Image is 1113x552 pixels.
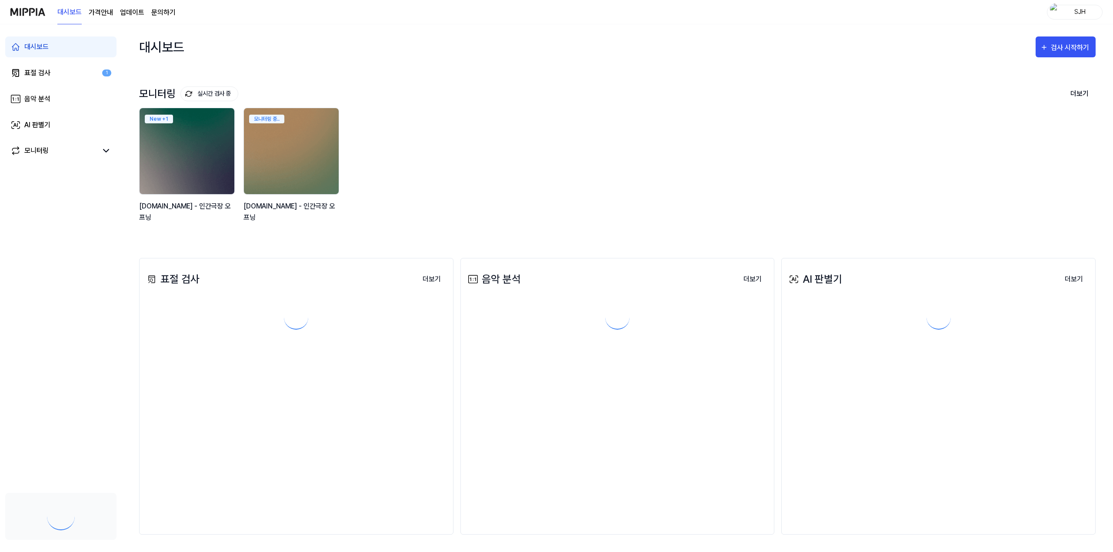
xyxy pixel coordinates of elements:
[140,108,234,194] img: backgroundIamge
[5,89,117,109] a: 음악 분석
[10,145,97,156] a: 모니터링
[139,86,238,101] div: 모니터링
[1036,36,1096,57] button: 검사 시작하기
[139,33,184,61] div: 대시보드
[24,120,50,130] div: AI 판별기
[1063,85,1096,103] button: 더보기
[5,36,117,57] a: 대시보드
[24,42,49,52] div: 대시보드
[466,271,521,287] div: 음악 분석
[145,271,200,287] div: 표절 검사
[120,7,144,18] a: 업데이트
[139,201,237,223] div: [DOMAIN_NAME] - 인간극장 오프닝
[89,7,113,18] button: 가격안내
[5,63,117,83] a: 표절 검사1
[151,7,176,18] a: 문의하기
[243,108,341,232] a: 모니터링 중..backgroundIamge[DOMAIN_NAME] - 인간극장 오프닝
[139,108,237,232] a: New +1backgroundIamge[DOMAIN_NAME] - 인간극장 오프닝
[1058,271,1090,288] button: 더보기
[249,115,284,123] div: 모니터링 중..
[416,271,448,288] button: 더보기
[1051,42,1091,53] div: 검사 시작하기
[184,89,193,99] img: monitoring Icon
[1050,3,1060,21] img: profile
[102,69,111,77] div: 1
[145,115,173,123] div: New + 1
[244,108,339,194] img: backgroundIamge
[736,270,769,288] a: 더보기
[787,271,842,287] div: AI 판별기
[57,0,82,24] a: 대시보드
[736,271,769,288] button: 더보기
[1047,5,1103,20] button: profileSJH
[416,270,448,288] a: 더보기
[24,68,50,78] div: 표절 검사
[24,145,49,156] div: 모니터링
[1063,7,1097,17] div: SJH
[5,115,117,136] a: AI 판별기
[1058,270,1090,288] a: 더보기
[180,86,238,101] button: 실시간 검사 중
[243,201,341,223] div: [DOMAIN_NAME] - 인간극장 오프닝
[24,94,50,104] div: 음악 분석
